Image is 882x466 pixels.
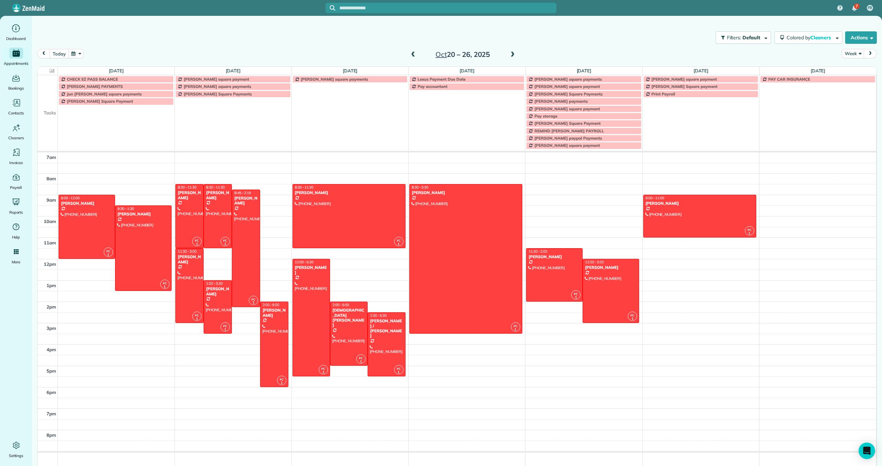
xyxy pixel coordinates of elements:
span: [PERSON_NAME] square payment [534,106,600,111]
span: [PERSON_NAME] square payment [652,77,717,82]
span: 7pm [47,411,56,416]
span: 8:45 - 2:15 [234,191,251,195]
a: Help [3,221,29,241]
small: 1 [104,252,113,258]
button: prev [37,49,50,58]
span: [PERSON_NAME] Square Payments [184,91,252,97]
button: Actions [845,31,877,44]
div: [PERSON_NAME] [585,265,637,270]
span: [PERSON_NAME] Square payment [652,84,718,89]
div: [PERSON_NAME] [645,201,754,206]
span: 9:30 - 1:30 [117,206,134,211]
small: 1 [572,294,580,301]
small: 1 [319,369,328,376]
span: FC [195,239,199,242]
span: Bookings [8,85,24,92]
span: FC [748,228,751,232]
span: 12:00 - 3:00 [585,260,604,264]
span: 2pm [47,304,56,310]
span: FB [868,5,872,11]
span: CHECK EZ PASS BALANCE [67,77,118,82]
span: More [12,259,20,265]
span: 2:30 - 5:30 [370,313,387,318]
div: [PERSON_NAME] [262,308,286,318]
span: [PERSON_NAME] PAYMENTS [67,84,123,89]
span: 2:00 - 5:00 [332,303,349,307]
span: [PERSON_NAME] Square Payments [534,91,603,97]
span: [PERSON_NAME] Square Payment [534,121,601,126]
span: Print Payroll [652,91,675,97]
span: Default [742,34,761,41]
div: [PERSON_NAME] [206,190,230,200]
span: Reports [9,209,23,216]
span: 8:30 - 11:30 [206,185,225,190]
span: Dashboard [6,35,26,42]
small: 1 [745,230,754,237]
span: 1:00 - 3:30 [206,281,223,286]
span: 12:00 - 5:30 [295,260,314,264]
span: FC [223,239,227,242]
span: FC [359,356,363,360]
div: [PERSON_NAME] [206,286,230,296]
button: next [864,49,877,58]
span: FC [106,249,110,253]
span: FC [321,367,325,371]
span: Oct [435,50,447,59]
span: 8am [47,176,56,181]
div: [PERSON_NAME] [117,212,170,216]
span: FC [280,377,284,381]
div: [DEMOGRAPHIC_DATA][PERSON_NAME] [332,308,366,328]
span: [PERSON_NAME] paypal Payments [534,135,602,141]
span: [PERSON_NAME] square payment [184,77,249,82]
a: Contacts [3,97,29,116]
small: 1 [628,316,637,322]
span: FC [223,324,227,328]
small: 1 [193,241,201,247]
small: 1 [394,241,403,247]
span: Settings [9,452,23,459]
a: Invoices [3,147,29,166]
svg: Focus search [330,5,335,11]
small: 1 [357,358,365,365]
span: 4pm [47,347,56,352]
span: Pay storage [534,113,557,119]
div: [PERSON_NAME] [411,190,520,195]
span: Cleaners [8,134,24,141]
button: today [50,49,69,58]
span: FC [630,313,634,317]
span: 11:30 - 3:00 [178,249,196,254]
div: [PERSON_NAME] [177,190,202,200]
span: Pay accountant [418,84,448,89]
span: Payroll [10,184,22,191]
small: 1 [394,369,403,376]
a: Appointments [3,48,29,67]
small: 1 [193,316,201,322]
small: 1 [511,326,520,333]
button: Filters: Default [716,31,771,44]
a: [DATE] [577,68,592,73]
small: 1 [161,284,169,290]
span: FC [195,313,199,317]
span: FC [252,297,255,301]
span: 8:30 - 3:30 [412,185,428,190]
button: Week [842,49,864,58]
a: [DATE] [109,68,124,73]
div: [PERSON_NAME] [528,254,581,259]
div: [PERSON_NAME] [295,265,328,275]
a: [DATE] [811,68,825,73]
span: REMIND [PERSON_NAME] PAYROLL [534,128,604,133]
span: 8pm [47,432,56,438]
span: 2:00 - 6:00 [263,303,279,307]
small: 1 [221,326,229,333]
span: 8:30 - 11:30 [178,185,196,190]
div: [PERSON_NAME] [295,190,403,195]
small: 1 [249,300,258,306]
span: 11am [44,240,56,245]
span: FC [514,324,517,328]
span: 7am [47,154,56,160]
h2: 20 – 26, 2025 [420,51,506,58]
span: 7 [855,3,858,9]
span: Cleaners [810,34,832,41]
span: Contacts [8,110,24,116]
span: PAY CAR INSURANCE [768,77,810,82]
